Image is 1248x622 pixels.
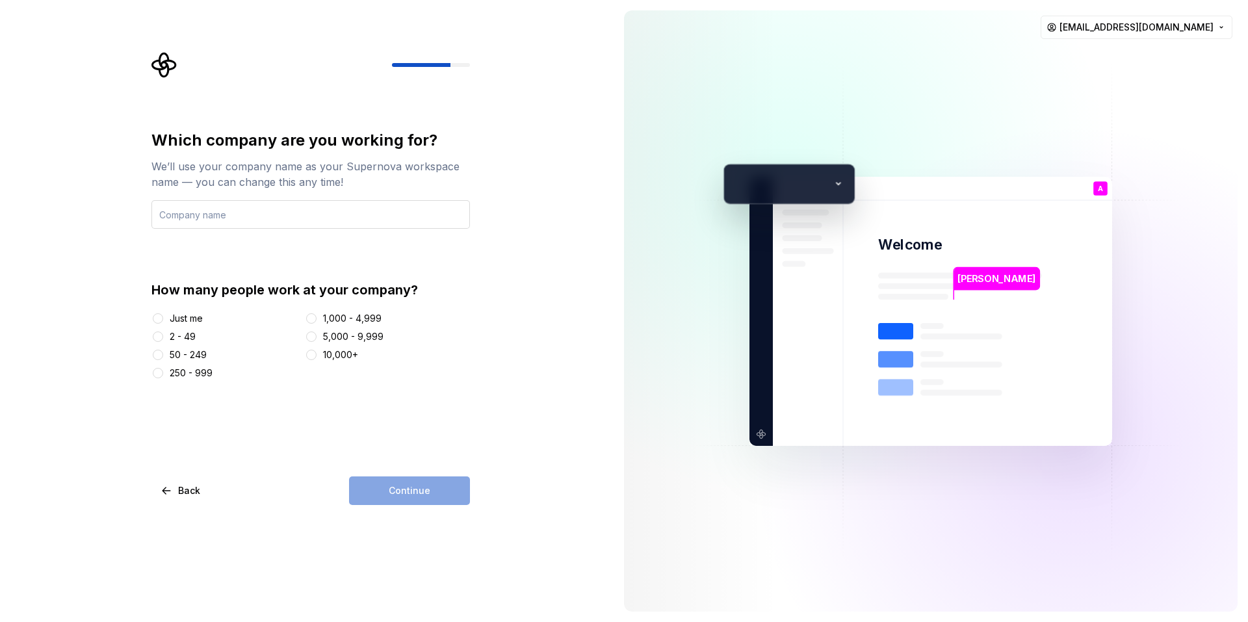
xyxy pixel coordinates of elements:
[170,348,207,361] div: 50 - 249
[151,476,211,505] button: Back
[1059,21,1214,34] span: [EMAIL_ADDRESS][DOMAIN_NAME]
[170,367,213,380] div: 250 - 999
[1098,185,1103,192] p: A
[151,159,470,190] div: We’ll use your company name as your Supernova workspace name — you can change this any time!
[957,271,1035,285] p: [PERSON_NAME]
[323,330,383,343] div: 5,000 - 9,999
[170,312,203,325] div: Just me
[323,312,382,325] div: 1,000 - 4,999
[1041,16,1232,39] button: [EMAIL_ADDRESS][DOMAIN_NAME]
[151,52,177,78] svg: Supernova Logo
[151,281,470,299] div: How many people work at your company?
[151,200,470,229] input: Company name
[323,348,358,361] div: 10,000+
[170,330,196,343] div: 2 - 49
[178,484,200,497] span: Back
[151,130,470,151] div: Which company are you working for?
[878,235,942,254] p: Welcome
